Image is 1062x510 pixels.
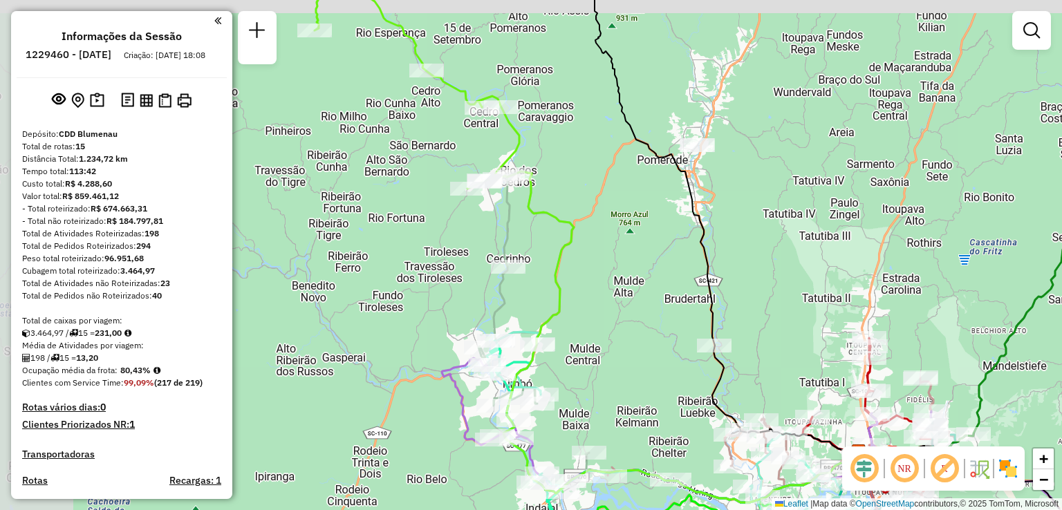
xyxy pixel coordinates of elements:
div: Total de Pedidos não Roteirizados: [22,290,221,302]
strong: 1.234,72 km [79,153,128,164]
div: - Total roteirizado: [22,202,221,215]
strong: R$ 4.288,60 [65,178,112,189]
div: Criação: [DATE] 18:08 [118,49,211,62]
strong: 40 [152,290,162,301]
img: Exibir/Ocultar setores [997,457,1019,480]
span: Ocultar deslocamento [848,452,881,485]
div: Cubagem total roteirizado: [22,265,221,277]
div: Atividade não roteirizada - SUPER ATACAREJO [912,418,947,432]
img: Fluxo de ruas [968,457,990,480]
a: Clique aqui para minimizar o painel [214,12,221,28]
strong: R$ 674.663,31 [91,203,147,214]
strong: 80,43% [120,365,151,375]
a: Rotas [22,475,48,487]
a: Zoom out [1033,469,1054,490]
button: Logs desbloquear sessão [118,90,137,111]
div: Map data © contributors,© 2025 TomTom, Microsoft [772,498,1062,510]
i: Total de rotas [50,354,59,362]
h4: Transportadoras [22,448,221,460]
strong: 96.951,68 [104,253,144,263]
strong: 113:42 [69,166,96,176]
button: Imprimir Rotas [174,91,194,111]
button: Exibir sessão original [49,89,68,111]
i: Meta Caixas/viagem: 199,74 Diferença: 31,26 [124,329,131,337]
strong: 294 [136,240,151,251]
a: Nova sessão e pesquisa [243,17,271,48]
div: 3.464,97 / 15 = [22,327,221,339]
strong: CDD Blumenau [59,129,118,139]
strong: 3.464,97 [120,265,155,276]
em: Média calculada utilizando a maior ocupação (%Peso ou %Cubagem) de cada rota da sessão. Rotas cro... [153,366,160,375]
span: Exibir rótulo [928,452,961,485]
strong: 99,09% [124,377,154,388]
strong: 13,20 [76,352,98,363]
a: Zoom in [1033,448,1054,469]
div: Atividade não roteirizada - ELZIRA BURKHARDT ME [697,339,732,352]
div: Total de rotas: [22,140,221,153]
div: Tempo total: [22,165,221,178]
span: | [810,499,812,509]
button: Visualizar relatório de Roteirização [137,91,156,109]
strong: 23 [160,278,170,288]
span: − [1039,471,1048,488]
i: Total de Atividades [22,354,30,362]
div: Atividade não roteirizada - GUMZ COMERCIO IND. L [680,138,714,152]
button: Painel de Sugestão [87,90,107,111]
div: Depósito: [22,128,221,140]
strong: (217 de 219) [154,377,203,388]
div: Total de Atividades Roteirizadas: [22,227,221,240]
strong: 1 [129,418,135,431]
h4: Informações da Sessão [62,30,182,43]
strong: 0 [100,401,106,413]
strong: 231,00 [95,328,122,338]
div: Distância Total: [22,153,221,165]
i: Total de rotas [69,329,78,337]
div: Custo total: [22,178,221,190]
span: Ocupação média da frota: [22,365,118,375]
img: CDD Blumenau [850,444,868,462]
i: Cubagem total roteirizado [22,329,30,337]
div: - Total não roteirizado: [22,215,221,227]
div: Valor total: [22,190,221,202]
a: Exibir filtros [1018,17,1045,44]
div: Total de caixas por viagem: [22,314,221,327]
div: Atividade não roteirizada - VALDIR DA SILVA e CI [796,469,831,482]
h6: 1229460 - [DATE] [26,48,111,61]
div: Média de Atividades por viagem: [22,339,221,352]
h4: Rotas vários dias: [22,402,221,413]
button: Centralizar mapa no depósito ou ponto de apoio [68,90,87,111]
strong: 15 [75,141,85,151]
span: + [1039,450,1048,467]
div: Peso total roteirizado: [22,252,221,265]
span: Clientes com Service Time: [22,377,124,388]
div: Atividade não roteirizada - SUPER ATACAREJO [913,419,947,433]
h4: Clientes Priorizados NR: [22,419,221,431]
h4: Recargas: 1 [169,475,221,487]
strong: R$ 184.797,81 [106,216,163,226]
strong: R$ 859.461,12 [62,191,119,201]
span: Ocultar NR [888,452,921,485]
div: 198 / 15 = [22,352,221,364]
a: OpenStreetMap [856,499,915,509]
div: Total de Pedidos Roteirizados: [22,240,221,252]
button: Visualizar Romaneio [156,91,174,111]
a: Leaflet [775,499,808,509]
strong: 198 [145,228,159,238]
div: Total de Atividades não Roteirizadas: [22,277,221,290]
